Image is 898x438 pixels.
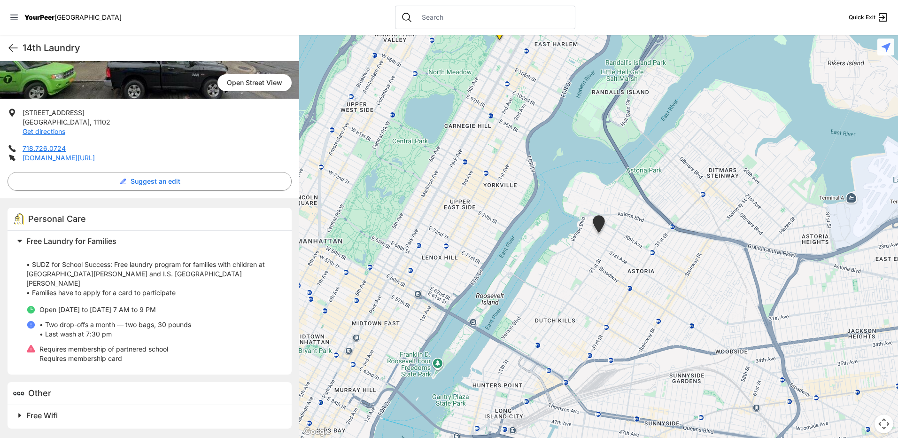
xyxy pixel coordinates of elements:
span: Free Wifi [26,411,58,420]
span: Open Street View [217,74,292,91]
div: Manhattan [494,29,505,44]
span: Suggest an edit [131,177,180,186]
a: Open this area in Google Maps (opens a new window) [302,426,333,438]
span: 11102 [93,118,110,126]
input: Search [416,13,569,22]
span: Open [DATE] to [DATE] 7 AM to 9 PM [39,305,156,313]
a: YourPeer[GEOGRAPHIC_DATA] [24,15,122,20]
span: Personal Care [28,214,86,224]
p: • Two drop-offs a month — two bags, 30 pounds • Last wash at 7:30 pm [39,320,191,339]
a: Get directions [23,127,65,135]
a: Quick Exit [849,12,889,23]
span: [GEOGRAPHIC_DATA] [54,13,122,21]
span: Quick Exit [849,14,875,21]
button: Map camera controls [875,415,893,433]
a: [DOMAIN_NAME][URL] [23,154,95,162]
span: [GEOGRAPHIC_DATA] [23,118,90,126]
button: Suggest an edit [8,172,292,191]
span: YourPeer [24,13,54,21]
p: Requires membership card [39,354,168,363]
span: Other [28,388,51,398]
p: • SUDZ for School Success: Free laundry program for families with children at [GEOGRAPHIC_DATA][P... [26,250,280,297]
p: Requires membership of partnered school [39,344,168,354]
span: , [90,118,92,126]
h1: 14th Laundry [23,41,292,55]
span: Free Laundry for Families [26,236,116,246]
span: [STREET_ADDRESS] [23,109,85,117]
a: 718.726.0724 [23,144,66,152]
img: Google [302,426,333,438]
